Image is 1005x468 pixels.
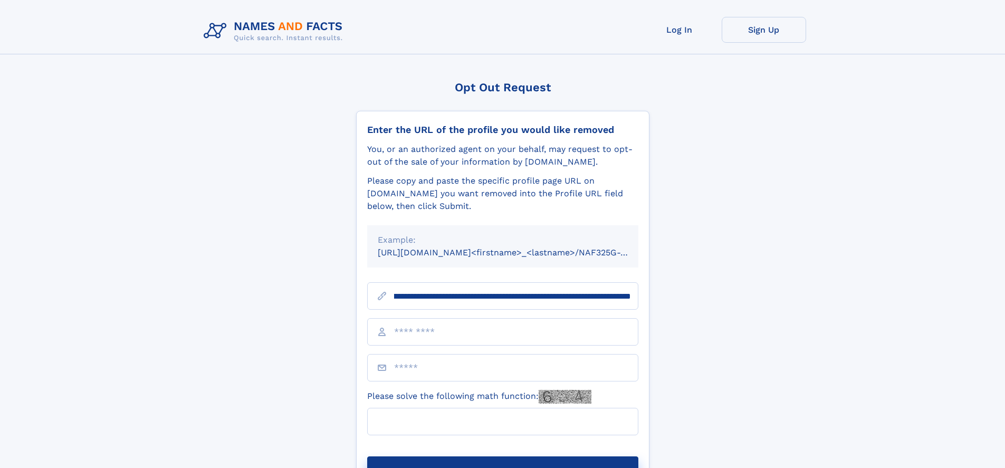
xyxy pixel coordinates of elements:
[367,143,638,168] div: You, or an authorized agent on your behalf, may request to opt-out of the sale of your informatio...
[367,124,638,136] div: Enter the URL of the profile you would like removed
[199,17,351,45] img: Logo Names and Facts
[722,17,806,43] a: Sign Up
[367,175,638,213] div: Please copy and paste the specific profile page URL on [DOMAIN_NAME] you want removed into the Pr...
[367,390,591,404] label: Please solve the following math function:
[378,247,658,257] small: [URL][DOMAIN_NAME]<firstname>_<lastname>/NAF325G-xxxxxxxx
[378,234,628,246] div: Example:
[637,17,722,43] a: Log In
[356,81,649,94] div: Opt Out Request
